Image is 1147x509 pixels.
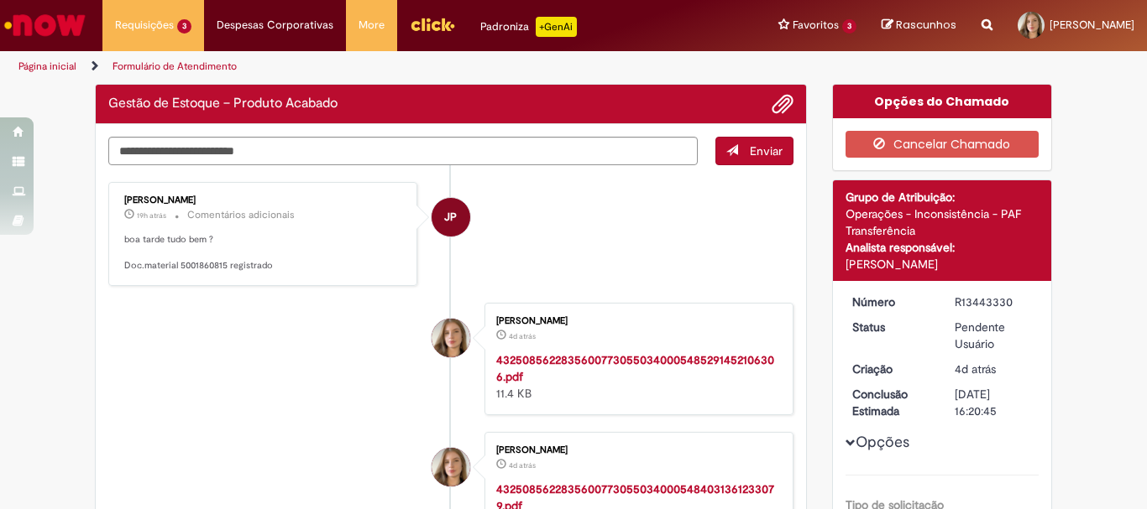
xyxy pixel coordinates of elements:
[432,198,470,236] div: Jose Pereira
[115,17,174,34] span: Requisições
[896,17,956,33] span: Rascunhos
[840,386,943,419] dt: Conclusão Estimada
[955,319,1033,352] div: Pendente Usuário
[432,448,470,486] div: Sofia Hartwig Beilfuss
[955,386,1033,419] div: [DATE] 16:20:45
[509,331,536,341] time: 25/08/2025 10:20:20
[187,208,295,222] small: Comentários adicionais
[410,12,455,37] img: click_logo_yellow_360x200.png
[750,143,783,158] span: Enviar
[882,18,956,34] a: Rascunhos
[217,17,333,34] span: Despesas Corporativas
[846,256,1040,273] div: [PERSON_NAME]
[715,137,793,165] button: Enviar
[496,351,776,402] div: 11.4 KB
[113,60,237,73] a: Formulário de Atendimento
[955,293,1033,310] div: R13443330
[846,239,1040,256] div: Analista responsável:
[955,361,1033,377] div: 25/08/2025 10:20:42
[1050,18,1134,32] span: [PERSON_NAME]
[955,361,996,377] time: 25/08/2025 10:20:42
[509,331,536,341] span: 4d atrás
[840,293,943,310] dt: Número
[432,319,470,357] div: Sofia Hartwig Beilfuss
[18,60,76,73] a: Página inicial
[108,137,698,165] textarea: Digite sua mensagem aqui...
[842,19,856,34] span: 3
[480,17,577,37] div: Padroniza
[840,361,943,377] dt: Criação
[108,96,338,112] h2: Gestão de Estoque – Produto Acabado Histórico de tíquete
[124,233,404,273] p: boa tarde tudo bem ? Doc.material 5001860815 registrado
[444,197,457,237] span: JP
[496,352,774,384] a: 43250856228356007730550340005485291452106306.pdf
[137,210,166,221] time: 28/08/2025 15:43:16
[124,195,404,205] div: [PERSON_NAME]
[955,361,996,377] span: 4d atrás
[833,85,1052,118] div: Opções do Chamado
[793,17,839,34] span: Favoritos
[840,319,943,335] dt: Status
[509,460,536,470] span: 4d atrás
[13,51,752,82] ul: Trilhas de página
[496,316,776,326] div: [PERSON_NAME]
[2,8,88,42] img: ServiceNow
[772,93,793,115] button: Adicionar anexos
[846,205,1040,239] div: Operações - Inconsistência - PAF Transferência
[359,17,385,34] span: More
[496,445,776,455] div: [PERSON_NAME]
[137,210,166,221] span: 19h atrás
[846,189,1040,205] div: Grupo de Atribuição:
[177,19,191,34] span: 3
[509,460,536,470] time: 25/08/2025 10:20:14
[846,131,1040,158] button: Cancelar Chamado
[536,17,577,37] p: +GenAi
